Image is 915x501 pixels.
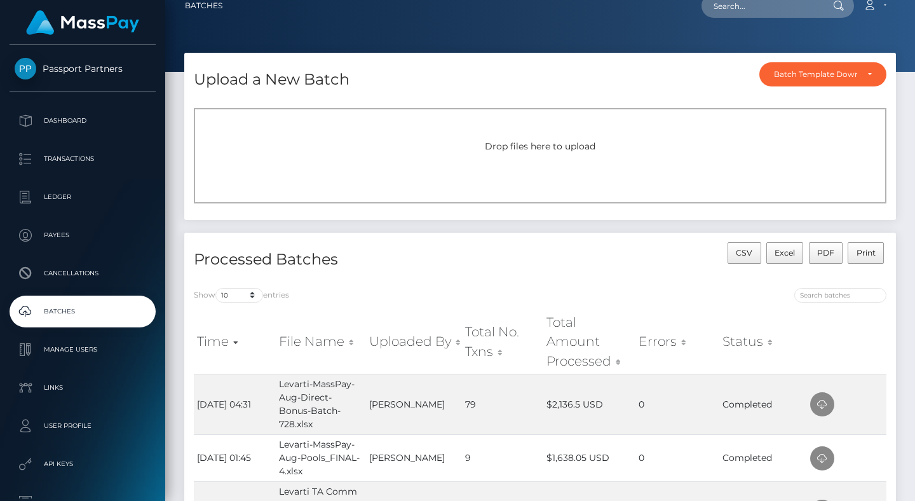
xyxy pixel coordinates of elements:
[543,374,635,434] td: $2,136.5 USD
[276,434,366,481] td: Levarti-MassPay-Aug-Pools_FINAL-4.xlsx
[774,69,857,79] div: Batch Template Download
[775,248,795,257] span: Excel
[15,264,151,283] p: Cancellations
[794,288,886,303] input: Search batches
[10,105,156,137] a: Dashboard
[809,242,843,264] button: PDF
[194,249,531,271] h4: Processed Batches
[736,248,752,257] span: CSV
[10,448,156,480] a: API Keys
[215,288,263,303] select: Showentries
[10,257,156,289] a: Cancellations
[857,248,876,257] span: Print
[635,434,719,481] td: 0
[462,310,543,374] th: Total No. Txns: activate to sort column ascending
[462,374,543,434] td: 79
[462,434,543,481] td: 9
[817,248,834,257] span: PDF
[194,374,276,434] td: [DATE] 04:31
[10,334,156,366] a: Manage Users
[194,288,289,303] label: Show entries
[15,149,151,168] p: Transactions
[26,10,139,35] img: MassPay Logo
[848,242,884,264] button: Print
[10,372,156,404] a: Links
[15,302,151,321] p: Batches
[766,242,804,264] button: Excel
[15,58,36,79] img: Passport Partners
[543,434,635,481] td: $1,638.05 USD
[276,310,366,374] th: File Name: activate to sort column ascending
[15,226,151,245] p: Payees
[194,310,276,374] th: Time: activate to sort column ascending
[10,181,156,213] a: Ledger
[15,340,151,359] p: Manage Users
[366,434,461,481] td: [PERSON_NAME]
[15,455,151,474] p: API Keys
[366,310,461,374] th: Uploaded By: activate to sort column ascending
[15,416,151,436] p: User Profile
[10,296,156,327] a: Batches
[728,242,761,264] button: CSV
[485,141,595,152] span: Drop files here to upload
[10,143,156,175] a: Transactions
[15,111,151,130] p: Dashboard
[194,69,349,91] h4: Upload a New Batch
[276,374,366,434] td: Levarti-MassPay-Aug-Direct-Bonus-Batch-728.xlsx
[194,434,276,481] td: [DATE] 01:45
[635,374,719,434] td: 0
[10,63,156,74] span: Passport Partners
[635,310,719,374] th: Errors: activate to sort column ascending
[10,410,156,442] a: User Profile
[15,188,151,207] p: Ledger
[719,310,807,374] th: Status: activate to sort column ascending
[719,374,807,434] td: Completed
[15,378,151,397] p: Links
[366,374,461,434] td: [PERSON_NAME]
[543,310,635,374] th: Total Amount Processed: activate to sort column ascending
[759,62,886,86] button: Batch Template Download
[719,434,807,481] td: Completed
[10,219,156,251] a: Payees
